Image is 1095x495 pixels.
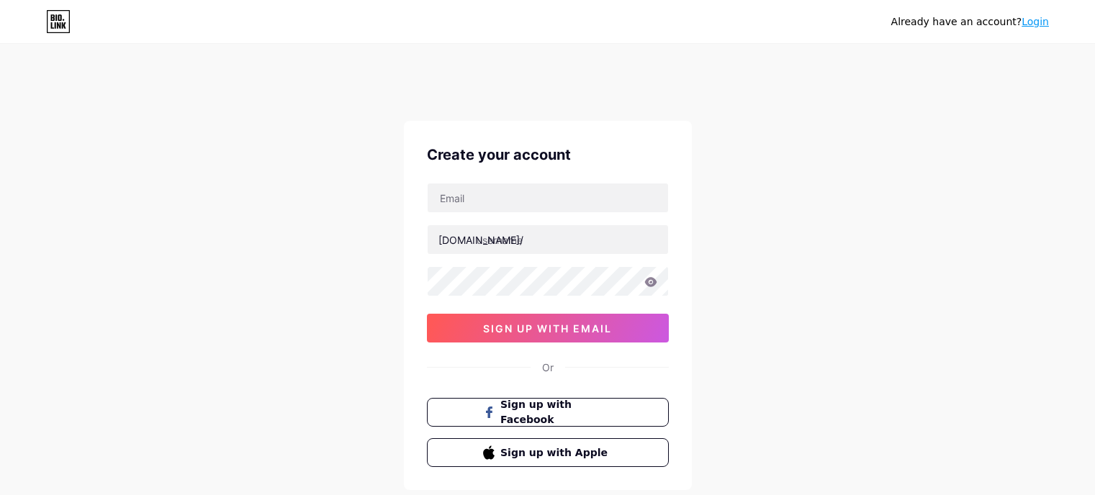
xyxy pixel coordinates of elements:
[427,144,669,165] div: Create your account
[500,397,612,427] span: Sign up with Facebook
[483,322,612,335] span: sign up with email
[427,398,669,427] button: Sign up with Facebook
[438,232,523,247] div: [DOMAIN_NAME]/
[891,14,1049,29] div: Already have an account?
[1022,16,1049,27] a: Login
[428,183,668,212] input: Email
[427,438,669,467] button: Sign up with Apple
[428,225,668,254] input: username
[427,314,669,342] button: sign up with email
[500,445,612,460] span: Sign up with Apple
[542,360,554,375] div: Or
